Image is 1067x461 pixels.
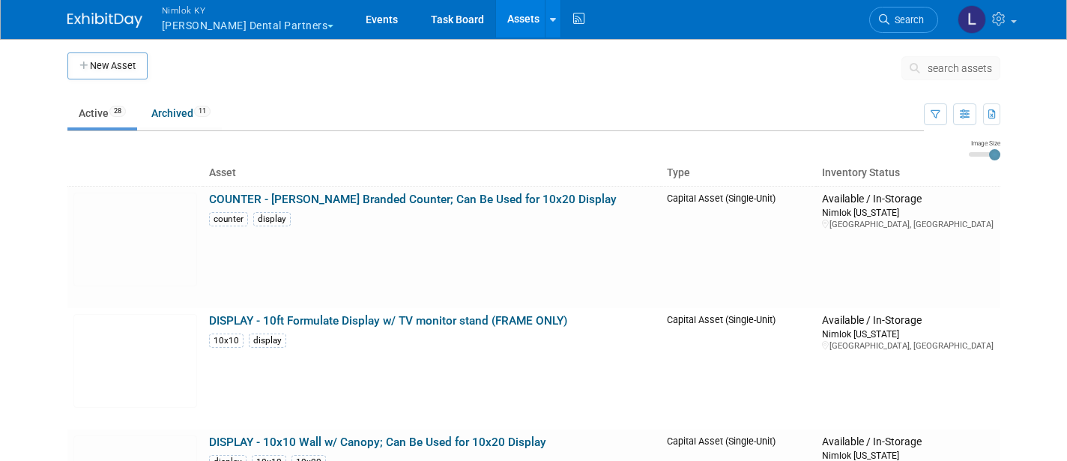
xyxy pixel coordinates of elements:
[249,334,286,348] div: display
[822,219,994,230] div: [GEOGRAPHIC_DATA], [GEOGRAPHIC_DATA]
[209,314,567,328] a: DISPLAY - 10ft Formulate Display w/ TV monitor stand (FRAME ONLY)
[209,334,244,348] div: 10x10
[253,212,291,226] div: display
[67,99,137,127] a: Active28
[822,328,994,340] div: Nimlok [US_STATE]
[209,212,248,226] div: counter
[209,193,617,206] a: COUNTER - [PERSON_NAME] Branded Counter; Can Be Used for 10x20 Display
[162,2,334,18] span: Nimlok KY
[661,308,816,430] td: Capital Asset (Single-Unit)
[661,160,816,186] th: Type
[67,13,142,28] img: ExhibitDay
[822,206,994,219] div: Nimlok [US_STATE]
[969,139,1000,148] div: Image Size
[203,160,662,186] th: Asset
[869,7,938,33] a: Search
[928,62,992,74] span: search assets
[958,5,986,34] img: Luc Schaefer
[822,340,994,352] div: [GEOGRAPHIC_DATA], [GEOGRAPHIC_DATA]
[140,99,222,127] a: Archived11
[822,314,994,328] div: Available / In-Storage
[109,106,126,117] span: 28
[67,52,148,79] button: New Asset
[661,186,816,308] td: Capital Asset (Single-Unit)
[889,14,924,25] span: Search
[822,436,994,449] div: Available / In-Storage
[209,436,546,449] a: DISPLAY - 10x10 Wall w/ Canopy; Can Be Used for 10x20 Display
[901,56,1000,80] button: search assets
[194,106,211,117] span: 11
[822,193,994,206] div: Available / In-Storage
